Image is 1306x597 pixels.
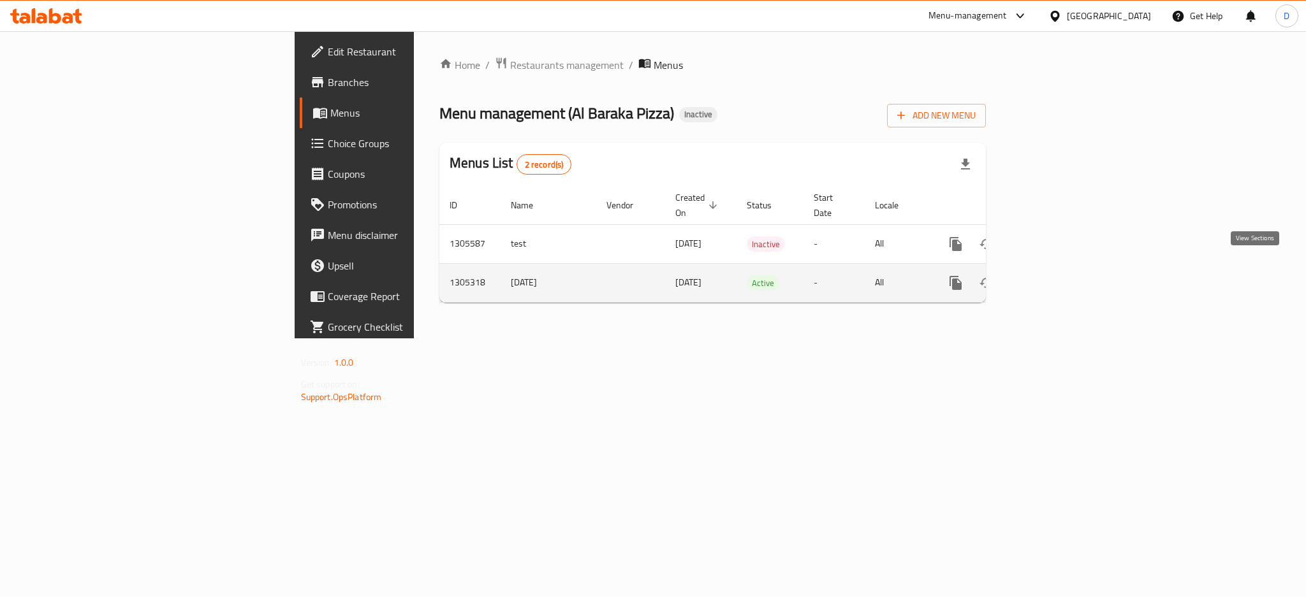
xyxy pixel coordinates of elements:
span: Grocery Checklist [328,319,503,334]
div: Menu-management [928,8,1007,24]
span: Get support on: [301,376,360,392]
span: Upsell [328,258,503,273]
table: enhanced table [439,186,1073,303]
span: 2 record(s) [517,159,571,171]
td: All [865,263,930,302]
a: Support.OpsPlatform [301,389,382,405]
span: Menus [654,57,683,73]
li: / [629,57,633,73]
td: - [803,224,865,263]
div: Inactive [679,107,717,122]
span: Menu disclaimer [328,227,503,243]
td: - [803,263,865,302]
span: Version: [301,354,332,371]
th: Actions [930,186,1073,225]
span: Inactive [747,237,785,252]
nav: breadcrumb [439,57,986,73]
div: Export file [950,149,981,180]
span: Edit Restaurant [328,44,503,59]
td: test [501,224,596,263]
td: All [865,224,930,263]
span: Start Date [814,190,849,220]
span: Add New Menu [897,108,976,124]
span: Coverage Report [328,289,503,304]
a: Promotions [300,189,513,220]
span: [DATE] [675,274,701,291]
span: [DATE] [675,235,701,252]
a: Coupons [300,159,513,189]
span: Menus [330,105,503,120]
span: Menu management ( Al Baraka Pizza ) [439,99,674,127]
a: Coverage Report [300,281,513,312]
td: [DATE] [501,263,596,302]
span: D [1284,9,1289,23]
a: Menus [300,97,513,128]
a: Upsell [300,250,513,281]
span: Branches [328,75,503,90]
span: Created On [675,190,721,220]
button: Change Status [971,268,1002,298]
span: Coupons [328,166,503,182]
div: Active [747,275,779,291]
span: Name [511,198,550,213]
span: Vendor [606,198,650,213]
div: [GEOGRAPHIC_DATA] [1067,9,1151,23]
a: Restaurants management [495,57,624,73]
span: 1.0.0 [334,354,354,371]
span: Status [747,198,788,213]
span: Promotions [328,197,503,212]
a: Choice Groups [300,128,513,159]
a: Branches [300,67,513,97]
span: Active [747,276,779,291]
span: Inactive [679,109,717,120]
h2: Menus List [450,154,571,175]
button: more [941,268,971,298]
button: Add New Menu [887,104,986,127]
a: Menu disclaimer [300,220,513,250]
div: Total records count [517,154,572,175]
span: Restaurants management [510,57,624,73]
span: Locale [875,198,915,213]
a: Grocery Checklist [300,312,513,342]
button: more [941,229,971,259]
a: Edit Restaurant [300,36,513,67]
span: ID [450,198,474,213]
span: Choice Groups [328,136,503,151]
